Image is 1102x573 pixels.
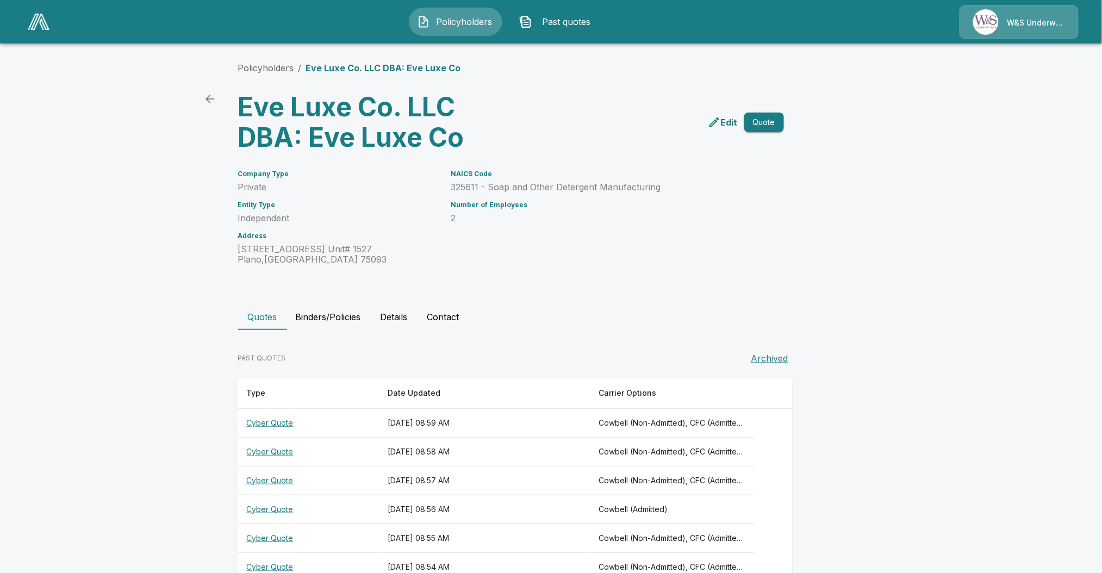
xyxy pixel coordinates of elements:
button: Details [370,304,419,330]
p: Edit [721,116,738,129]
button: Quotes [238,304,287,330]
a: Policyholders [238,63,294,73]
th: Cowbell (Non-Admitted), CFC (Admitted), Tokio Marine TMHCC (Non-Admitted), Cowbell (Admitted), Co... [590,466,755,495]
nav: breadcrumb [238,61,461,74]
th: Type [238,378,379,409]
p: 2 [451,213,758,223]
a: edit [706,114,740,131]
p: [STREET_ADDRESS] Unit# 1527 Plano , [GEOGRAPHIC_DATA] 75093 [238,244,438,265]
th: [DATE] 08:56 AM [379,495,590,524]
th: [DATE] 08:57 AM [379,466,590,495]
button: Binders/Policies [287,304,370,330]
th: Cowbell (Non-Admitted), CFC (Admitted), Tokio Marine TMHCC (Non-Admitted), Cowbell (Admitted), Co... [590,438,755,466]
p: PAST QUOTES [238,353,286,363]
h6: Address [238,232,438,240]
div: policyholder tabs [238,304,864,330]
th: Cowbell (Non-Admitted), CFC (Admitted), Tokio Marine TMHCC (Non-Admitted), Cowbell (Admitted), Co... [590,524,755,553]
p: Private [238,182,438,192]
span: Past quotes [537,15,596,28]
th: Cyber Quote [238,409,379,438]
p: Independent [238,213,438,223]
button: Policyholders IconPolicyholders [409,8,502,36]
th: [DATE] 08:55 AM [379,524,590,553]
img: Past quotes Icon [519,15,532,28]
button: Contact [419,304,468,330]
img: AA Logo [28,14,49,30]
th: Cowbell (Non-Admitted), CFC (Admitted), Tokio Marine TMHCC (Non-Admitted), Cowbell (Admitted), Co... [590,409,755,438]
button: Quote [744,113,784,133]
th: Carrier Options [590,378,755,409]
p: Eve Luxe Co. LLC DBA: Eve Luxe Co [306,61,461,74]
p: 325611 - Soap and Other Detergent Manufacturing [451,182,758,192]
h3: Eve Luxe Co. LLC DBA: Eve Luxe Co [238,92,507,153]
th: Date Updated [379,378,590,409]
button: Past quotes IconPast quotes [511,8,605,36]
span: Policyholders [434,15,494,28]
h6: NAICS Code [451,170,758,178]
li: / [298,61,302,74]
th: [DATE] 08:58 AM [379,438,590,466]
h6: Number of Employees [451,201,758,209]
th: Cyber Quote [238,495,379,524]
th: Cyber Quote [238,438,379,466]
h6: Company Type [238,170,438,178]
button: Archived [747,347,793,369]
img: Policyholders Icon [417,15,430,28]
th: Cowbell (Admitted) [590,495,755,524]
th: [DATE] 08:59 AM [379,409,590,438]
h6: Entity Type [238,201,438,209]
th: Cyber Quote [238,466,379,495]
th: Cyber Quote [238,524,379,553]
a: back [199,88,221,110]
